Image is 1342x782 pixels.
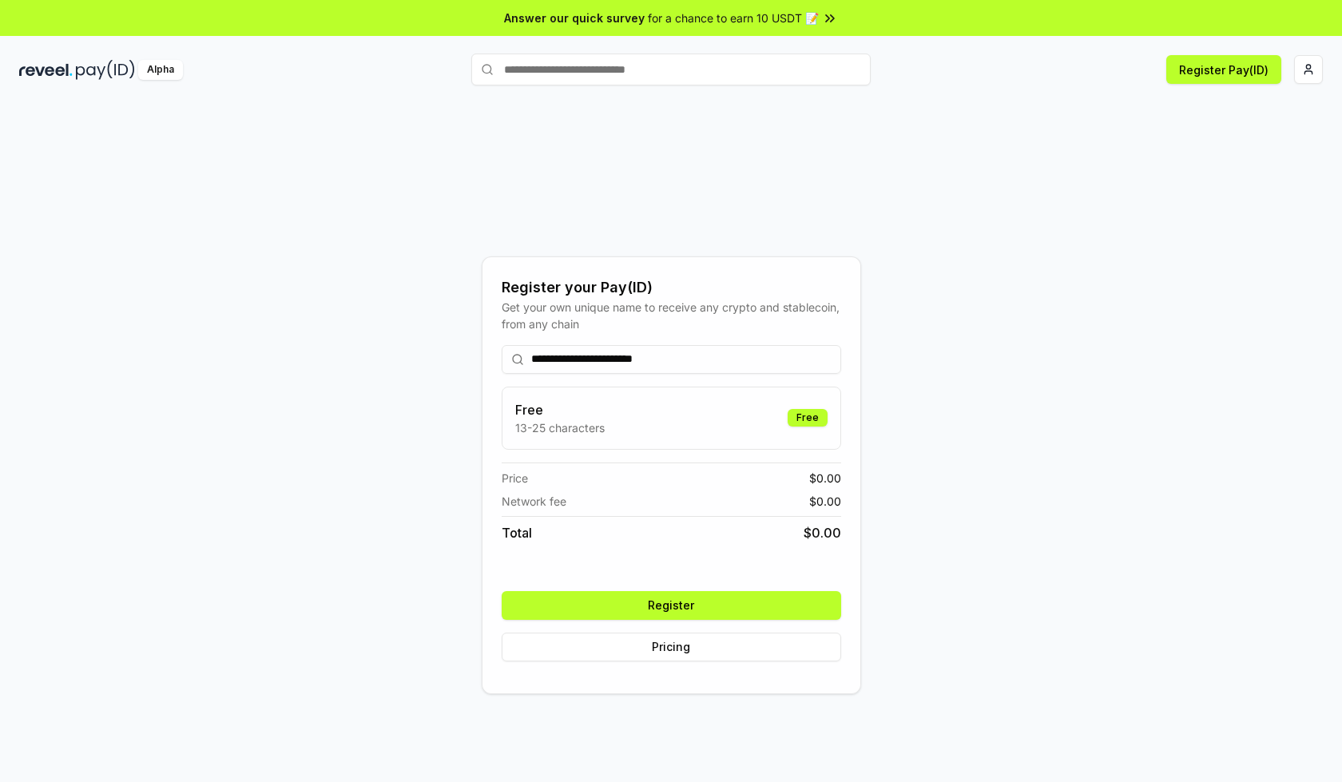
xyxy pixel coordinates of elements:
span: $ 0.00 [809,493,841,510]
span: Price [502,470,528,486]
span: $ 0.00 [809,470,841,486]
span: for a chance to earn 10 USDT 📝 [648,10,819,26]
p: 13-25 characters [515,419,605,436]
div: Alpha [138,60,183,80]
button: Register [502,591,841,620]
div: Free [788,409,828,427]
span: $ 0.00 [804,523,841,542]
button: Register Pay(ID) [1166,55,1281,84]
img: reveel_dark [19,60,73,80]
span: Answer our quick survey [504,10,645,26]
button: Pricing [502,633,841,661]
h3: Free [515,400,605,419]
span: Total [502,523,532,542]
span: Network fee [502,493,566,510]
img: pay_id [76,60,135,80]
div: Get your own unique name to receive any crypto and stablecoin, from any chain [502,299,841,332]
div: Register your Pay(ID) [502,276,841,299]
